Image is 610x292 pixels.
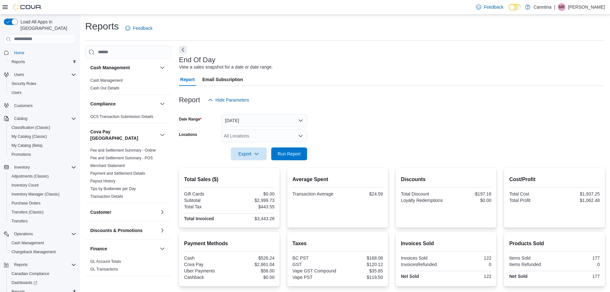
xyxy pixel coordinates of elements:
[12,102,76,110] span: Customers
[184,198,228,203] div: Subtotal
[184,275,228,280] div: Cashback
[508,4,522,11] input: Dark Mode
[9,124,53,131] a: Classification (Classic)
[12,143,43,148] span: My Catalog (Beta)
[401,240,492,247] h2: Invoices Sold
[6,172,79,181] button: Adjustments (Classic)
[533,3,551,11] p: Canntina
[12,71,27,79] button: Users
[12,240,44,246] span: Cash Management
[90,171,145,176] span: Payment and Settlement Details
[9,80,39,88] a: Security Roles
[221,114,307,127] button: [DATE]
[90,187,136,191] a: Tips by Budtender per Day
[90,267,118,272] span: GL Transactions
[12,115,30,122] button: Catalog
[6,150,79,159] button: Promotions
[179,96,200,104] h3: Report
[90,171,145,176] a: Payment and Settlement Details
[231,147,267,160] button: Export
[1,101,79,110] button: Customers
[9,133,50,140] a: My Catalog (Classic)
[9,142,76,149] span: My Catalog (Beta)
[1,163,79,172] button: Inventory
[13,4,42,10] img: Cova
[231,191,274,196] div: $0.00
[1,229,79,238] button: Operations
[85,77,171,95] div: Cash Management
[90,64,130,71] h3: Cash Management
[179,46,187,54] button: Next
[9,217,76,225] span: Transfers
[9,181,41,189] a: Inventory Count
[509,255,553,261] div: Items Sold
[12,102,35,110] a: Customers
[14,165,30,170] span: Inventory
[556,255,600,261] div: 177
[6,123,79,132] button: Classification (Classic)
[231,204,274,209] div: $443.55
[90,227,142,234] h3: Discounts & Promotions
[90,129,157,141] button: Cova Pay [GEOGRAPHIC_DATA]
[339,268,383,273] div: $35.85
[9,239,46,247] a: Cash Management
[159,208,166,216] button: Customer
[9,248,58,256] a: Chargeback Management
[12,115,76,122] span: Catalog
[509,198,553,203] div: Total Profit
[133,25,152,31] span: Feedback
[6,181,79,190] button: Inventory Count
[509,176,600,183] h2: Cost/Profit
[90,267,118,271] a: GL Transactions
[179,117,202,122] label: Date Range
[90,246,107,252] h3: Finance
[9,80,76,88] span: Security Roles
[447,262,491,267] div: 0
[292,240,383,247] h2: Taxes
[90,86,119,90] a: Cash Out Details
[556,198,600,203] div: $1,062.48
[90,148,156,153] span: Fee and Settlement Summary - Online
[90,209,111,215] h3: Customer
[216,97,249,103] span: Hide Parameters
[184,255,228,261] div: Cash
[6,199,79,208] button: Purchase Orders
[509,262,553,267] div: Items Refunded
[90,246,157,252] button: Finance
[9,89,76,96] span: Users
[447,274,491,279] div: 122
[90,114,153,119] a: OCS Transaction Submission Details
[12,163,76,171] span: Inventory
[90,78,123,83] a: Cash Management
[271,147,307,160] button: Run Report
[556,274,600,279] div: 177
[339,255,383,261] div: $168.08
[14,231,33,237] span: Operations
[12,230,76,238] span: Operations
[90,194,123,199] a: Transaction Details
[401,262,445,267] div: InvoicesRefunded
[9,208,76,216] span: Transfers (Classic)
[159,227,166,234] button: Discounts & Promotions
[447,191,491,196] div: -$197.16
[235,147,263,160] span: Export
[90,209,157,215] button: Customer
[9,58,28,66] a: Reports
[9,190,62,198] a: Inventory Manager (Classic)
[6,88,79,97] button: Users
[12,249,56,254] span: Chargeback Management
[90,64,157,71] button: Cash Management
[180,73,195,86] span: Report
[554,3,555,11] p: |
[9,199,43,207] a: Purchase Orders
[6,217,79,226] button: Transfers
[184,262,228,267] div: Cova Pay
[9,208,46,216] a: Transfers (Classic)
[9,181,76,189] span: Inventory Count
[509,274,527,279] strong: Net Sold
[6,247,79,256] button: Chargeback Management
[12,81,36,86] span: Security Roles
